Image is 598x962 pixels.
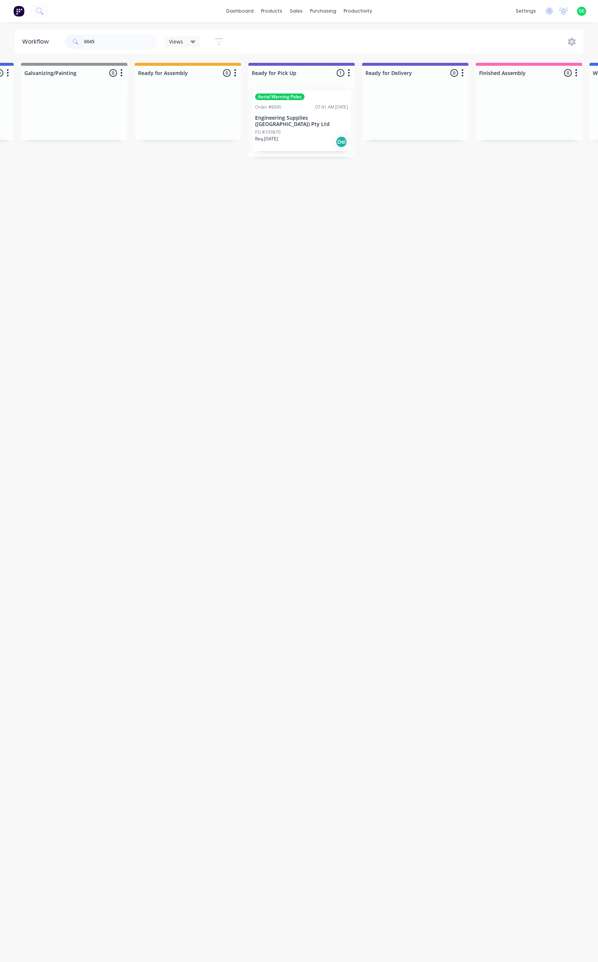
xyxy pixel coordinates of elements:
span: SK [579,8,584,14]
input: Search for orders... [84,34,157,49]
div: Del [336,136,347,148]
div: Aerial Warning PolesOrder #604507:41 AM [DATE]Engineering Supplies ([GEOGRAPHIC_DATA]) Pty LtdPO ... [252,91,351,151]
a: dashboard [223,6,257,17]
div: purchasing [306,6,340,17]
p: Req. [DATE] [255,136,278,142]
div: Aerial Warning Poles [255,93,305,100]
div: 07:41 AM [DATE] [315,104,348,110]
p: Engineering Supplies ([GEOGRAPHIC_DATA]) Pty Ltd [255,115,348,127]
div: Workflow [22,37,52,46]
p: PO #339870 [255,129,281,136]
span: Views [169,38,183,45]
div: settings [512,6,540,17]
div: products [257,6,286,17]
div: Order #6045 [255,104,282,110]
div: productivity [340,6,376,17]
img: Factory [13,6,24,17]
div: sales [286,6,306,17]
